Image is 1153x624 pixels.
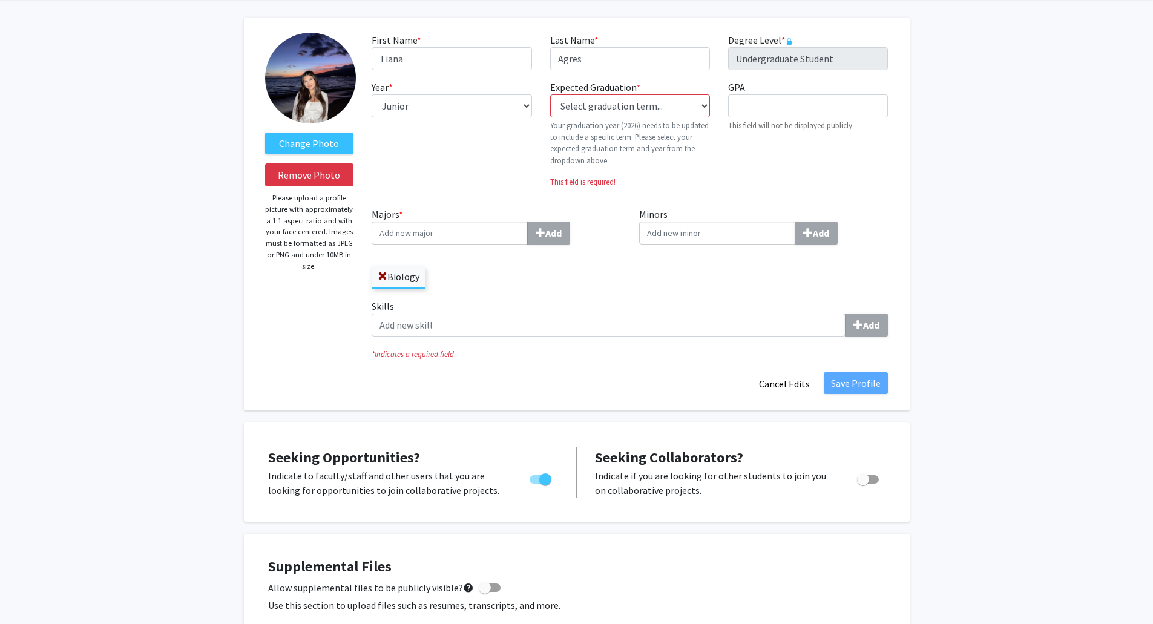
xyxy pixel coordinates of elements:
p: This field is required! [550,176,710,188]
p: Please upload a profile picture with approximately a 1:1 aspect ratio and with your face centered... [265,192,354,272]
mat-icon: help [463,580,474,595]
label: Degree Level [728,33,793,47]
i: Indicates a required field [372,349,888,360]
input: Majors*Add [372,222,528,245]
p: Use this section to upload files such as resumes, transcripts, and more. [268,598,885,613]
img: Profile Picture [265,33,356,123]
button: Minors [795,222,838,245]
label: Last Name [550,33,599,47]
span: Allow supplemental files to be publicly visible? [268,580,474,595]
button: Skills [845,314,888,337]
label: Biology [372,266,425,287]
label: Skills [372,299,888,337]
input: SkillsAdd [372,314,846,337]
button: Majors* [527,222,570,245]
span: Seeking Opportunities? [268,448,420,467]
button: Remove Photo [265,163,354,186]
p: Your graduation year (2026) needs to be updated to include a specific term. Please select your ex... [550,120,710,166]
button: Cancel Edits [751,372,818,395]
label: Year [372,80,393,94]
div: Toggle [852,468,885,487]
label: First Name [372,33,421,47]
label: Minors [639,207,889,245]
b: Add [863,319,879,331]
span: Seeking Collaborators? [595,448,743,467]
label: Majors [372,207,621,245]
label: GPA [728,80,745,94]
h4: Supplemental Files [268,558,885,576]
p: Indicate to faculty/staff and other users that you are looking for opportunities to join collabor... [268,468,507,498]
button: Save Profile [824,372,888,394]
div: Toggle [525,468,558,487]
label: ChangeProfile Picture [265,133,354,154]
iframe: Chat [9,570,51,615]
label: Expected Graduation [550,80,640,94]
small: This field will not be displayed publicly. [728,120,854,130]
b: Add [545,227,562,239]
p: Indicate if you are looking for other students to join you on collaborative projects. [595,468,834,498]
b: Add [813,227,829,239]
input: MinorsAdd [639,222,795,245]
svg: This information is provided and automatically updated by University of Hawaiʻi at Mānoa and is n... [786,38,793,45]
